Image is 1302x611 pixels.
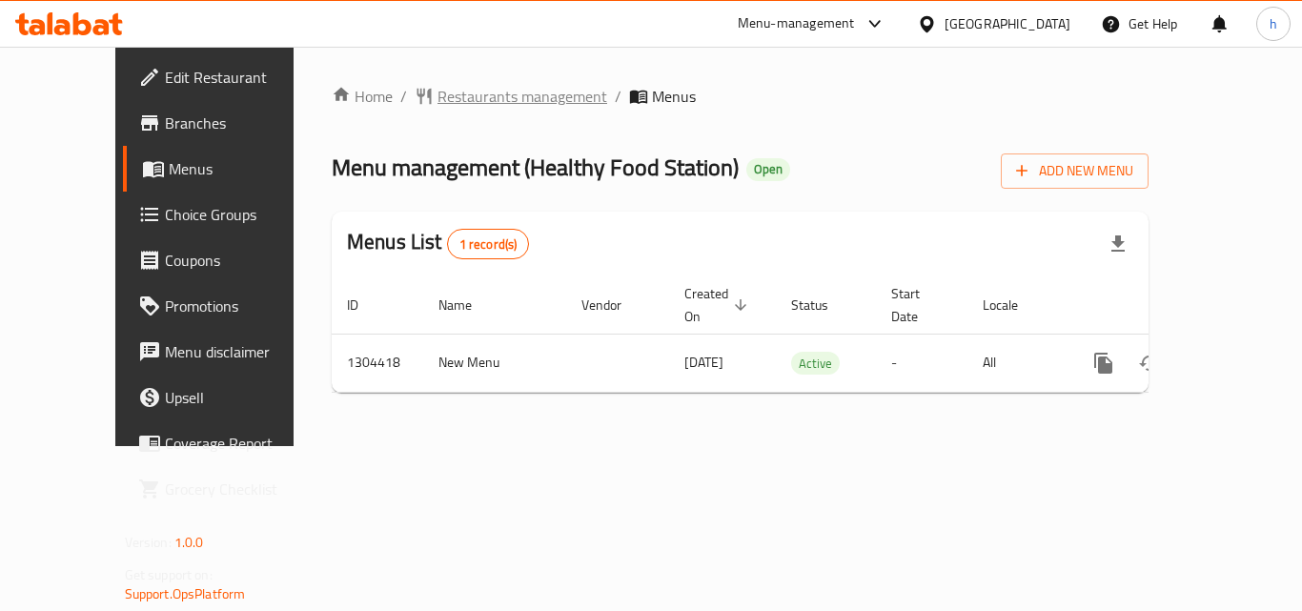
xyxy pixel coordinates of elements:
span: Coverage Report [165,432,317,455]
span: Upsell [165,386,317,409]
a: Support.OpsPlatform [125,581,246,606]
div: Active [791,352,840,375]
span: Edit Restaurant [165,66,317,89]
li: / [615,85,621,108]
a: Coverage Report [123,420,333,466]
span: Created On [684,282,753,328]
h2: Menus List [347,228,529,259]
div: Open [746,158,790,181]
span: Vendor [581,294,646,316]
a: Upsell [123,375,333,420]
td: New Menu [423,334,566,392]
span: Menus [169,157,317,180]
button: Change Status [1127,340,1172,386]
a: Coupons [123,237,333,283]
th: Actions [1066,276,1279,335]
span: Get support on: [125,562,213,587]
td: - [876,334,967,392]
a: Restaurants management [415,85,607,108]
span: Open [746,161,790,177]
span: Grocery Checklist [165,478,317,500]
td: 1304418 [332,334,423,392]
span: [DATE] [684,350,723,375]
span: 1.0.0 [174,530,204,555]
span: ID [347,294,383,316]
span: h [1270,13,1277,34]
button: Add New Menu [1001,153,1149,189]
a: Menus [123,146,333,192]
a: Branches [123,100,333,146]
span: Add New Menu [1016,159,1133,183]
nav: breadcrumb [332,85,1149,108]
span: Start Date [891,282,945,328]
li: / [400,85,407,108]
span: Locale [983,294,1043,316]
span: Menu disclaimer [165,340,317,363]
span: Restaurants management [437,85,607,108]
span: Menu management ( Healthy Food Station ) [332,146,739,189]
a: Grocery Checklist [123,466,333,512]
span: Status [791,294,853,316]
span: Version: [125,530,172,555]
span: Name [438,294,497,316]
span: Menus [652,85,696,108]
div: [GEOGRAPHIC_DATA] [945,13,1070,34]
a: Home [332,85,393,108]
span: Branches [165,112,317,134]
div: Export file [1095,221,1141,267]
td: All [967,334,1066,392]
span: Active [791,353,840,375]
div: Total records count [447,229,530,259]
table: enhanced table [332,276,1279,393]
a: Menu disclaimer [123,329,333,375]
a: Edit Restaurant [123,54,333,100]
span: Coupons [165,249,317,272]
div: Menu-management [738,12,855,35]
a: Choice Groups [123,192,333,237]
span: 1 record(s) [448,235,529,254]
a: Promotions [123,283,333,329]
button: more [1081,340,1127,386]
span: Promotions [165,295,317,317]
span: Choice Groups [165,203,317,226]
